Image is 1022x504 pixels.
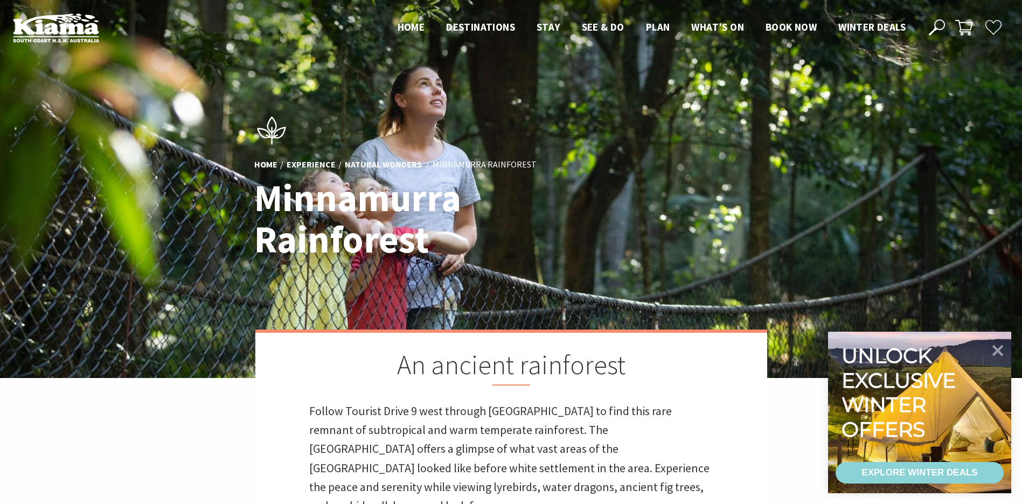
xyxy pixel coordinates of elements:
[13,13,99,43] img: Kiama Logo
[309,349,713,386] h2: An ancient rainforest
[537,20,560,33] span: Stay
[446,20,515,33] span: Destinations
[861,462,977,484] div: EXPLORE WINTER DEALS
[766,20,817,33] span: Book now
[398,20,425,33] span: Home
[691,20,744,33] span: What’s On
[387,19,916,37] nav: Main Menu
[433,158,537,172] li: Minnamurra Rainforest
[345,159,422,171] a: Natural Wonders
[838,20,906,33] span: Winter Deals
[582,20,624,33] span: See & Do
[646,20,670,33] span: Plan
[254,178,559,261] h1: Minnamurra Rainforest
[287,159,336,171] a: Experience
[254,159,277,171] a: Home
[842,344,961,442] div: Unlock exclusive winter offers
[836,462,1004,484] a: EXPLORE WINTER DEALS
